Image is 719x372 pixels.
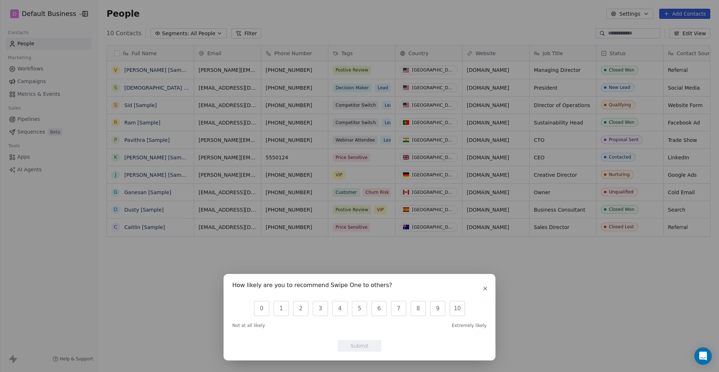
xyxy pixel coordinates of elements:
[391,301,406,316] button: 7
[450,301,465,316] button: 10
[293,301,308,316] button: 2
[338,340,381,352] button: Submit
[332,301,348,316] button: 4
[232,323,265,328] span: Not at all likely
[452,323,487,328] span: Extremely likely
[352,301,367,316] button: 5
[371,301,387,316] button: 6
[274,301,289,316] button: 1
[313,301,328,316] button: 3
[430,301,445,316] button: 9
[411,301,426,316] button: 8
[232,283,392,290] h1: How likely are you to recommend Swipe One to others?
[254,301,269,316] button: 0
